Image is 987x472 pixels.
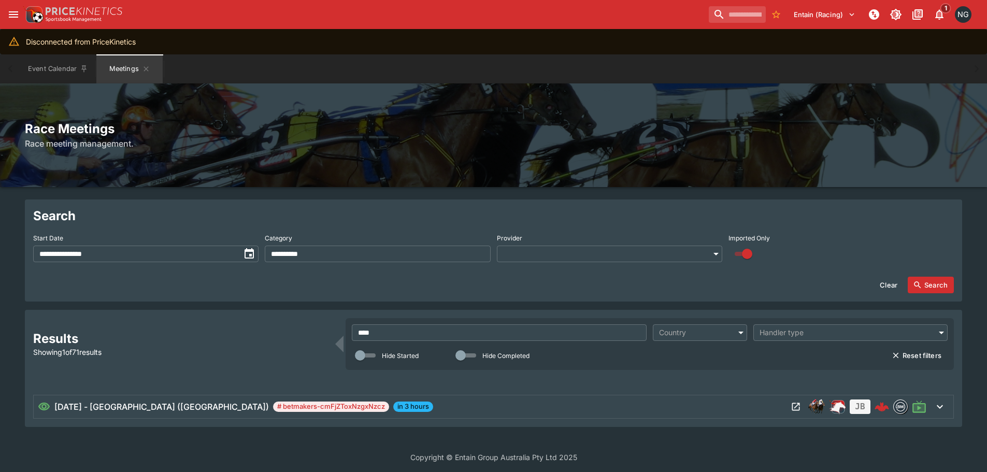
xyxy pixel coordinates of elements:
button: open drawer [4,5,23,24]
div: ParallelRacing Handler [829,398,846,415]
h2: Search [33,208,954,224]
p: Category [265,234,292,242]
img: horse_racing.png [808,398,825,415]
button: Reset filters [886,347,948,364]
span: # betmakers-cmFjZToxNzgxNzcz [273,402,389,412]
img: PriceKinetics Logo [23,4,44,25]
h2: Results [33,331,329,347]
p: Hide Completed [482,351,530,360]
span: in 3 hours [393,402,433,412]
button: No Bookmarks [768,6,784,23]
img: betmakers.png [894,400,907,413]
button: Notifications [930,5,949,24]
svg: Live [912,399,926,414]
button: NOT Connected to PK [865,5,883,24]
button: Select Tenant [788,6,862,23]
button: Toggle light/dark mode [886,5,905,24]
button: Nick Goss [952,3,975,26]
button: Event Calendar [22,54,94,83]
img: Sportsbook Management [46,17,102,22]
button: Clear [874,277,904,293]
p: Provider [497,234,522,242]
div: betmakers [893,399,908,414]
div: Nick Goss [955,6,971,23]
button: Meetings [96,54,163,83]
img: racing.png [829,398,846,415]
p: Imported Only [728,234,770,242]
button: toggle date time picker [240,245,259,263]
h6: Race meeting management. [25,137,962,150]
div: Disconnected from PriceKinetics [26,32,136,51]
h6: [DATE] - [GEOGRAPHIC_DATA] ([GEOGRAPHIC_DATA]) [54,401,269,413]
img: PriceKinetics [46,7,122,15]
div: Jetbet not yet mapped [850,399,870,414]
img: logo-cerberus--red.svg [875,399,889,414]
p: Start Date [33,234,63,242]
input: search [709,6,766,23]
div: horse_racing [808,398,825,415]
div: Country [659,327,731,338]
button: Search [908,277,954,293]
h2: Race Meetings [25,121,962,137]
button: Open Meeting [788,398,804,415]
button: Documentation [908,5,927,24]
p: Showing 1 of 71 results [33,347,329,357]
span: 1 [940,3,951,13]
svg: Visible [38,401,50,413]
div: Handler type [760,327,931,338]
p: Hide Started [382,351,419,360]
